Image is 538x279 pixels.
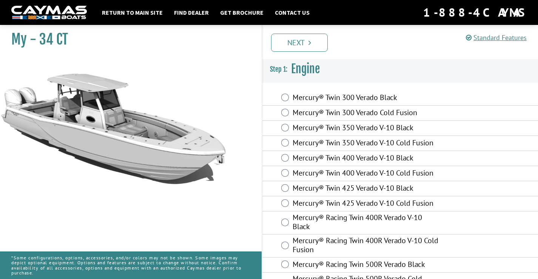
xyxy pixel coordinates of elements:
label: Mercury® Twin 300 Verado Cold Fusion [293,108,440,119]
a: Get Brochure [216,8,267,17]
h1: My - 34 CT [11,31,243,48]
p: *Some configurations, options, accessories, and/or colors may not be shown. Some images may depic... [11,251,250,279]
label: Mercury® Twin 425 Verado V-10 Cold Fusion [293,199,440,210]
label: Mercury® Twin 350 Verado V-10 Cold Fusion [293,138,440,149]
a: Standard Features [466,33,527,42]
img: white-logo-c9c8dbefe5ff5ceceb0f0178aa75bf4bb51f6bca0971e226c86eb53dfe498488.png [11,6,87,20]
a: Next [271,34,328,52]
label: Mercury® Twin 425 Verado V-10 Black [293,183,440,194]
a: Return to main site [98,8,166,17]
a: Contact Us [271,8,313,17]
a: Find Dealer [170,8,213,17]
label: Mercury® Racing Twin 500R Verado Black [293,260,440,271]
div: 1-888-4CAYMAS [423,4,527,21]
label: Mercury® Twin 400 Verado V-10 Cold Fusion [293,168,440,179]
label: Mercury® Racing Twin 400R Verado V-10 Cold Fusion [293,236,440,256]
label: Mercury® Twin 400 Verado V-10 Black [293,153,440,164]
label: Mercury® Racing Twin 400R Verado V-10 Black [293,213,440,233]
label: Mercury® Twin 350 Verado V-10 Black [293,123,440,134]
label: Mercury® Twin 300 Verado Black [293,93,440,104]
